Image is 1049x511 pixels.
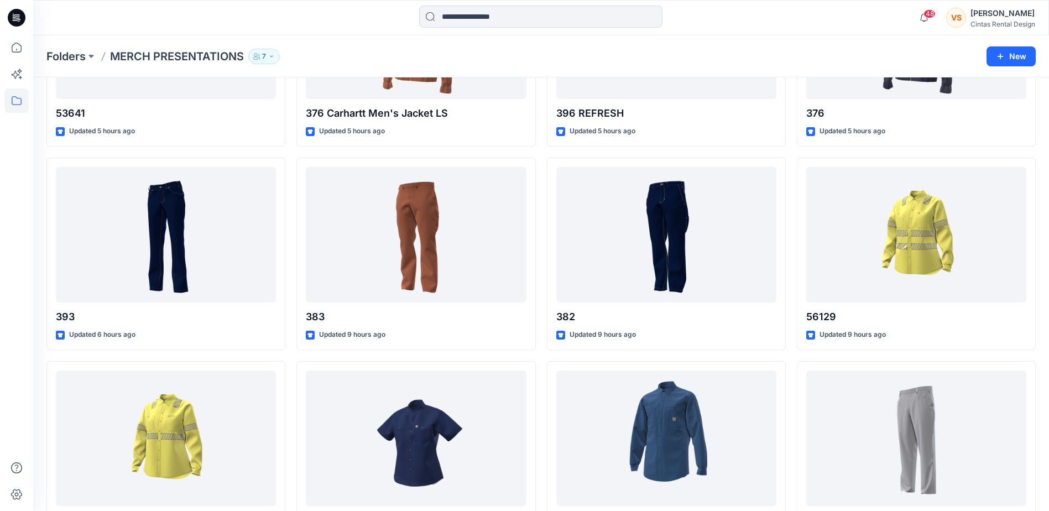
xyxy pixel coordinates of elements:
p: 7 [262,50,266,62]
p: 393 [56,309,276,325]
a: 58706 [306,371,526,506]
p: Updated 9 hours ago [820,329,886,341]
p: 53641 [56,106,276,121]
div: [PERSON_NAME] [970,7,1035,20]
a: 74533 Men's Carhartt Rugged Flex Pant [806,371,1026,506]
a: Folders [46,49,86,64]
a: 59868 [56,371,276,506]
p: 376 Carhartt Men's Jacket LS [306,106,526,121]
p: 383 [306,309,526,325]
a: 56129 [806,167,1026,303]
a: 393 [56,167,276,303]
p: Updated 5 hours ago [570,126,635,137]
div: Cintas Rental Design [970,20,1035,28]
p: MERCH PRESENTATIONS [110,49,244,64]
p: Updated 5 hours ago [69,126,135,137]
a: 382 [556,167,776,303]
span: 48 [923,9,936,18]
p: Updated 9 hours ago [570,329,636,341]
a: 383 [306,167,526,303]
button: 7 [248,49,280,64]
p: 376 [806,106,1026,121]
p: 382 [556,309,776,325]
p: Updated 5 hours ago [820,126,885,137]
p: Updated 9 hours ago [319,329,385,341]
div: VS [946,8,966,28]
p: Updated 6 hours ago [69,329,135,341]
p: 56129 [806,309,1026,325]
p: Updated 5 hours ago [319,126,385,137]
p: 396 REFRESH [556,106,776,121]
button: New [987,46,1036,66]
a: 384 [556,371,776,506]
